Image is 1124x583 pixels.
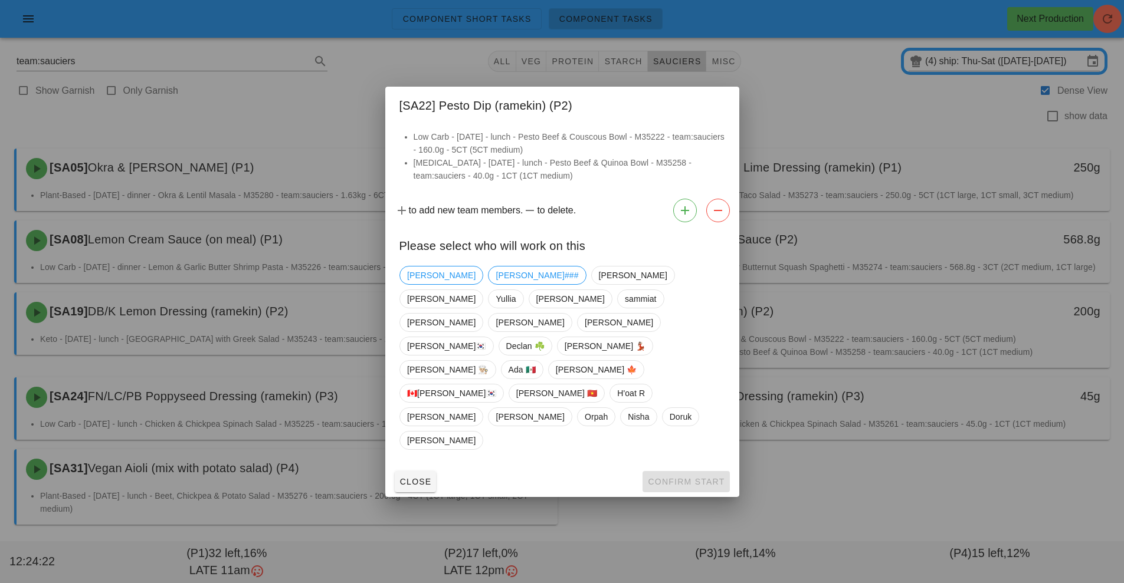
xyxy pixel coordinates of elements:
span: [PERSON_NAME] 🍁 [555,361,637,378]
span: [PERSON_NAME]🇰🇷 [407,337,486,355]
span: [PERSON_NAME] 🇻🇳 [516,384,597,402]
span: Yullia [496,290,516,308]
span: [PERSON_NAME] 💃🏽 [564,337,645,355]
span: [PERSON_NAME] [407,314,476,331]
span: 🇨🇦[PERSON_NAME]🇰🇷 [407,384,496,402]
span: Declan ☘️ [506,337,544,355]
span: sammiat [624,290,656,308]
div: [SA22] Pesto Dip (ramekin) (P2) [385,87,739,121]
span: Ada 🇲🇽 [508,361,535,378]
span: [PERSON_NAME] [407,432,476,449]
span: [PERSON_NAME]### [496,266,578,284]
button: Close [395,471,437,492]
span: [PERSON_NAME] [407,408,476,426]
span: H'oat R [617,384,645,402]
span: [PERSON_NAME] [584,314,653,331]
li: [MEDICAL_DATA] - [DATE] - lunch - Pesto Beef & Quinoa Bowl - M35258 - team:sauciers - 40.0g - 1CT... [414,156,725,182]
span: [PERSON_NAME] [407,266,476,284]
span: Orpah [584,408,607,426]
span: Doruk [669,408,692,426]
div: to add new team members. to delete. [385,194,739,227]
span: [PERSON_NAME] [496,314,564,331]
span: [PERSON_NAME] 👨🏼‍🍳 [407,361,489,378]
span: [PERSON_NAME] [496,408,564,426]
span: Nisha [628,408,649,426]
li: Low Carb - [DATE] - lunch - Pesto Beef & Couscous Bowl - M35222 - team:sauciers - 160.0g - 5CT (5... [414,130,725,156]
div: Please select who will work on this [385,227,739,261]
span: [PERSON_NAME] [536,290,604,308]
span: [PERSON_NAME] [598,266,667,284]
span: Close [399,477,432,486]
span: [PERSON_NAME] [407,290,476,308]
